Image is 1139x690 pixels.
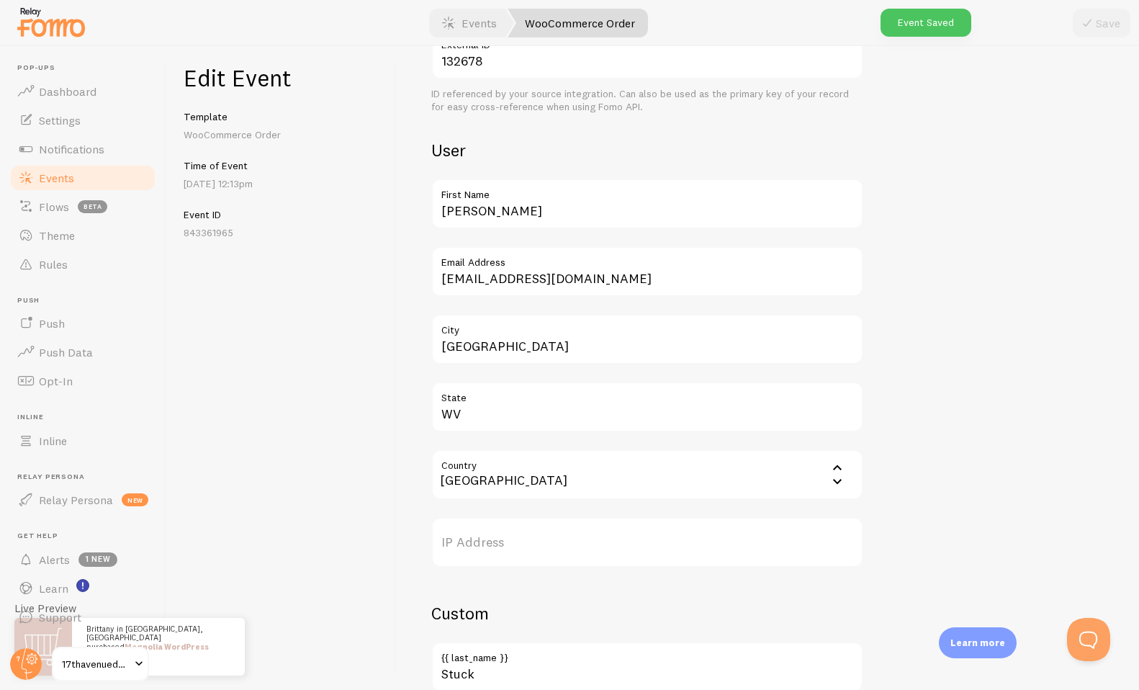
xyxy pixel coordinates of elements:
a: Inline [9,426,157,455]
span: Get Help [17,532,157,541]
span: Rules [39,257,68,272]
a: Rules [9,250,157,279]
label: City [431,314,863,339]
a: Dashboard [9,77,157,106]
a: Settings [9,106,157,135]
span: Events [39,171,74,185]
span: Theme [39,228,75,243]
label: IP Address [431,517,863,568]
span: Dashboard [39,84,96,99]
span: Settings [39,113,81,127]
span: Pop-ups [17,63,157,73]
span: Alerts [39,552,70,567]
span: beta [78,200,107,213]
a: Support [9,603,157,632]
span: Inline [39,434,67,448]
label: First Name [431,179,863,203]
a: Events [9,163,157,192]
h5: Time of Event [184,159,379,172]
a: Opt-In [9,367,157,395]
h2: Custom [431,602,863,624]
p: WooCommerce Order [184,127,379,142]
span: Push [39,316,65,331]
span: Notifications [39,142,104,156]
div: Event Saved [881,9,971,37]
span: Flows [39,200,69,214]
h5: Template [184,110,379,123]
span: Support [39,610,81,624]
span: Relay Persona [39,493,113,507]
a: Flows beta [9,192,157,221]
p: 843361965 [184,225,379,240]
a: Learn [9,574,157,603]
p: [DATE] 12:13pm [184,176,379,191]
h1: Edit Event [184,63,379,93]
h5: Event ID [184,208,379,221]
svg: <p>Watch New Feature Tutorials!</p> [76,579,89,592]
a: 17thavenuedesigns [52,647,149,681]
span: Opt-In [39,374,73,388]
span: Inline [17,413,157,422]
iframe: Help Scout Beacon - Open [1067,618,1110,661]
span: 1 new [78,552,117,567]
label: {{ last_name }} [431,642,863,666]
a: Relay Persona new [9,485,157,514]
label: State [431,382,863,406]
span: Push [17,296,157,305]
div: [GEOGRAPHIC_DATA] [431,449,576,500]
span: Push Data [39,345,93,359]
p: Learn more [950,636,1005,650]
img: fomo-relay-logo-orange.svg [15,4,87,40]
label: Email Address [431,246,863,271]
a: Alerts 1 new [9,545,157,574]
a: Notifications [9,135,157,163]
div: Learn more [939,627,1017,658]
span: new [122,493,148,506]
span: Relay Persona [17,472,157,482]
div: ID referenced by your source integration. Can also be used as the primary key of your record for ... [431,88,863,113]
a: Push Data [9,338,157,367]
a: Push [9,309,157,338]
span: 17thavenuedesigns [62,655,130,673]
span: Learn [39,581,68,596]
h2: User [431,139,863,161]
a: Theme [9,221,157,250]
